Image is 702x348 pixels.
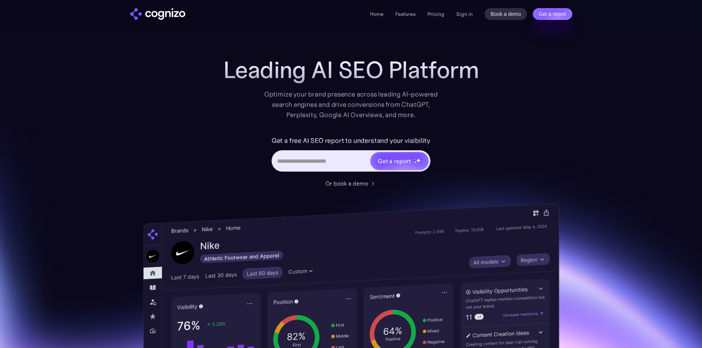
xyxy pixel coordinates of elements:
[533,8,572,20] a: Get a report
[130,8,185,20] a: home
[130,8,185,20] img: cognizo logo
[223,57,479,83] h1: Leading AI SEO Platform
[395,11,416,17] a: Features
[261,89,442,120] div: Optimize your brand presence across leading AI-powered search engines and drive conversions from ...
[414,158,415,159] img: star
[272,135,430,147] label: Get a free AI SEO report to understand your visibility
[414,161,417,164] img: star
[427,11,444,17] a: Pricing
[378,157,411,165] div: Get a report
[325,179,377,188] a: Or book a demo
[272,135,430,175] form: Hero URL Input Form
[370,151,429,171] a: Get a reportstarstarstar
[456,10,473,18] a: Sign in
[416,158,421,163] img: star
[370,11,384,17] a: Home
[325,179,368,188] div: Or book a demo
[485,8,527,20] a: Book a demo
